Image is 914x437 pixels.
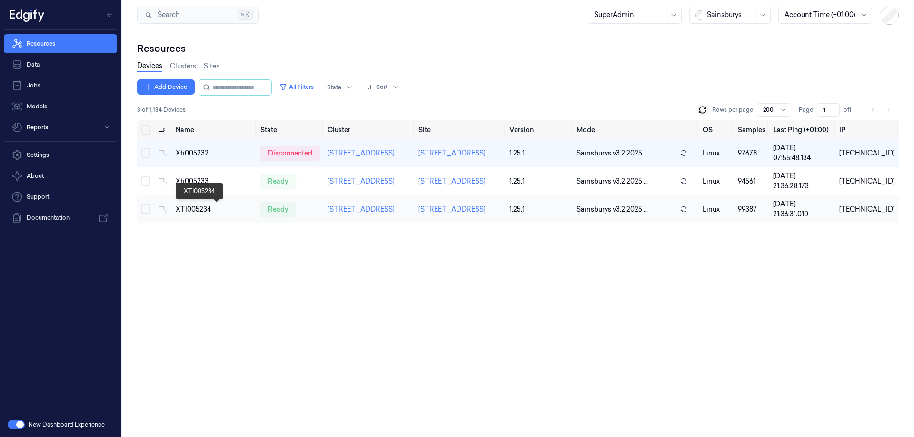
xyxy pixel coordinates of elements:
[4,76,117,95] a: Jobs
[839,204,895,214] div: [TECHNICAL_ID]
[4,187,117,206] a: Support
[738,148,765,158] div: 97678
[137,42,899,55] div: Resources
[260,202,296,217] div: ready
[328,149,395,157] a: [STREET_ADDRESS]
[176,148,253,158] div: Xti005232
[509,148,569,158] div: 1.25.1
[328,177,395,185] a: [STREET_ADDRESS]
[137,79,195,95] button: Add Device
[699,120,734,139] th: OS
[576,148,648,158] span: Sainsburys v3.2 2025 ...
[769,120,835,139] th: Last Ping (+01:00)
[4,34,117,53] a: Resources
[839,148,895,158] div: [TECHNICAL_ID]
[324,120,415,139] th: Cluster
[773,143,832,163] div: [DATE] 07:55:48.134
[4,166,117,185] button: About
[835,120,899,139] th: IP
[4,55,117,74] a: Data
[170,61,196,71] a: Clusters
[738,204,765,214] div: 99387
[738,176,765,186] div: 94561
[418,177,486,185] a: [STREET_ADDRESS]
[204,61,219,71] a: Sites
[576,176,648,186] span: Sainsburys v3.2 2025 ...
[176,176,253,186] div: Xti005233
[734,120,769,139] th: Samples
[172,120,257,139] th: Name
[509,204,569,214] div: 1.25.1
[773,171,832,191] div: [DATE] 21:36:28.173
[703,204,730,214] p: linux
[866,103,895,117] nav: pagination
[703,148,730,158] p: linux
[137,7,259,24] button: Search⌘K
[137,106,186,114] span: 3 of 1,134 Devices
[260,146,320,161] div: disconnected
[418,205,486,214] a: [STREET_ADDRESS]
[418,149,486,157] a: [STREET_ADDRESS]
[415,120,506,139] th: Site
[844,106,859,114] span: of 1
[506,120,573,139] th: Version
[4,97,117,116] a: Models
[176,204,253,214] div: XTI005234
[276,79,318,95] button: All Filters
[260,174,296,189] div: ready
[712,106,753,114] p: Rows per page
[141,176,150,186] button: Select row
[4,208,117,227] a: Documentation
[4,118,117,137] button: Reports
[102,7,117,22] button: Toggle Navigation
[703,176,730,186] p: linux
[839,176,895,186] div: [TECHNICAL_ID]
[773,199,832,219] div: [DATE] 21:36:31.010
[4,146,117,165] a: Settings
[257,120,324,139] th: State
[328,205,395,214] a: [STREET_ADDRESS]
[573,120,699,139] th: Model
[576,204,648,214] span: Sainsburys v3.2 2025 ...
[137,61,162,72] a: Devices
[141,148,150,158] button: Select row
[141,125,150,135] button: Select all
[141,204,150,214] button: Select row
[509,176,569,186] div: 1.25.1
[154,10,179,20] span: Search
[799,106,813,114] span: Page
